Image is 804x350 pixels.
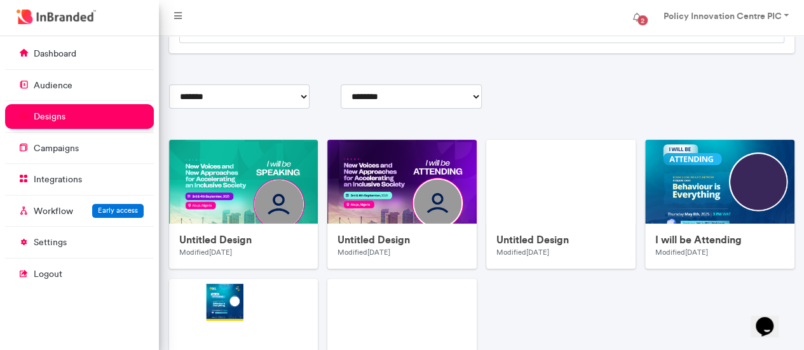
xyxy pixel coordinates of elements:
h6: I will be Attending [655,234,784,246]
h6: Untitled Design [496,234,625,246]
p: designs [34,111,65,123]
h6: Untitled Design [337,234,467,246]
p: campaigns [34,142,79,155]
p: audience [34,79,72,92]
iframe: chat widget [751,299,791,337]
span: Early access [98,206,138,215]
p: Workflow [34,205,73,218]
strong: Policy Innovation Centre PIC [663,10,781,22]
img: InBranded Logo [13,6,99,27]
small: Modified [DATE] [655,248,708,257]
p: integrations [34,173,82,186]
span: 2 [637,15,648,25]
small: Modified [DATE] [179,248,232,257]
p: dashboard [34,48,76,60]
small: Modified [DATE] [337,248,390,257]
small: Modified [DATE] [496,248,549,257]
h6: Untitled Design [179,234,308,246]
p: settings [34,236,67,249]
p: logout [34,268,62,281]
